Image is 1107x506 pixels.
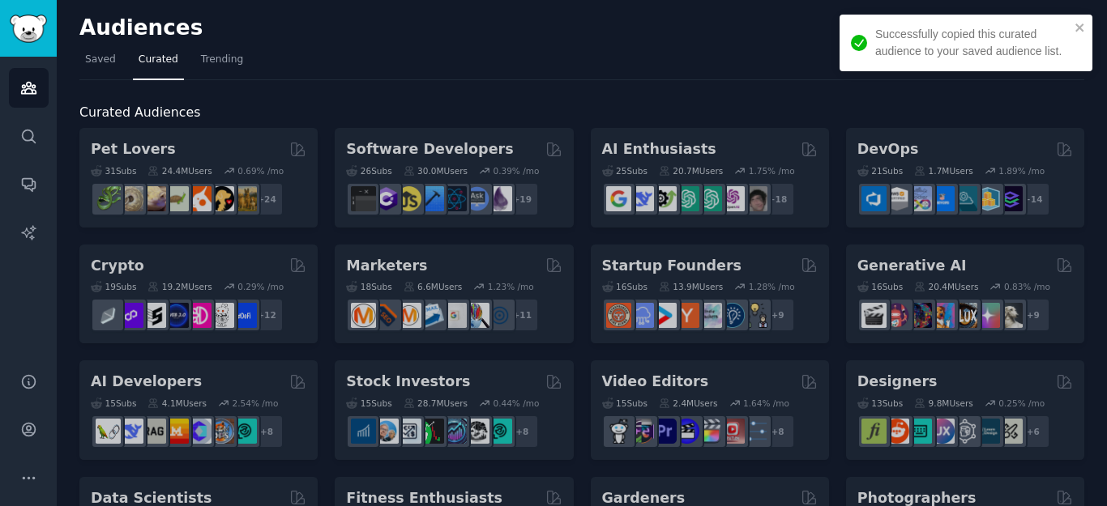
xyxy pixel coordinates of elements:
[133,47,184,80] a: Curated
[79,103,200,123] span: Curated Audiences
[1075,21,1086,34] button: close
[139,53,178,67] span: Curated
[85,53,116,67] span: Saved
[10,15,47,43] img: GummySearch logo
[195,47,249,80] a: Trending
[79,15,953,41] h2: Audiences
[79,47,122,80] a: Saved
[875,26,1070,60] div: Successfully copied this curated audience to your saved audience list.
[201,53,243,67] span: Trending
